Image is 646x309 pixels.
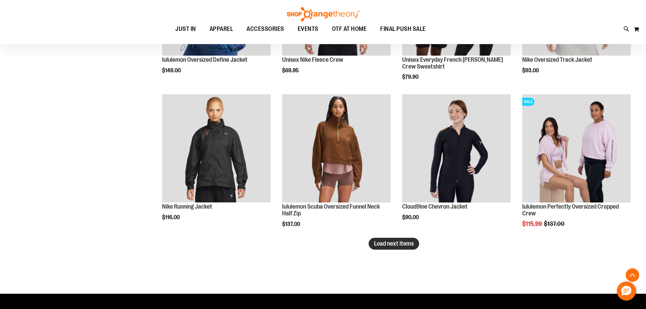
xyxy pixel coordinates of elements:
[282,56,343,63] a: Unisex Nike Fleece Crew
[162,56,248,63] a: lululemon Oversized Define Jacket
[175,21,196,37] span: JUST IN
[162,94,271,203] img: Nike Running Jacket
[522,98,534,106] span: SALE
[402,56,503,70] a: Unisex Everyday French [PERSON_NAME] Crew Sweatshirt
[519,91,634,245] div: product
[282,203,380,217] a: lululemon Scuba Oversized Funnel Neck Half Zip
[402,214,420,220] span: $90.00
[282,94,391,203] img: lululemon Scuba Oversized Funnel Neck Half Zip
[162,94,271,204] a: Nike Running Jacket
[325,21,374,37] a: OTF AT HOME
[332,21,367,37] span: OTF AT HOME
[380,21,426,37] span: FINAL PUSH SALE
[522,56,592,63] a: Nike Oversized Track Jacket
[169,21,203,37] a: JUST IN
[626,268,639,282] button: Back To Top
[282,67,300,74] span: $69.95
[402,94,511,204] a: Cloud9ine Chevron Jacket
[210,21,233,37] span: APPAREL
[282,221,301,227] span: $137.00
[402,94,511,203] img: Cloud9ine Chevron Jacket
[522,94,631,203] img: lululemon Perfectly Oversized Cropped Crew
[522,203,619,217] a: lululemon Perfectly Oversized Cropped Crew
[247,21,284,37] span: ACCESSORIES
[286,7,360,21] img: Shop Orangetheory
[203,21,240,37] a: APPAREL
[282,94,391,204] a: lululemon Scuba Oversized Funnel Neck Half Zip
[369,238,419,250] button: Load next items
[522,67,540,74] span: $93.00
[162,214,181,220] span: $116.00
[402,74,419,80] span: $79.90
[240,21,291,37] a: ACCESSORIES
[279,91,394,245] div: product
[522,220,543,227] span: $115.99
[402,203,468,210] a: Cloud9ine Chevron Jacket
[374,240,414,247] span: Load next items
[298,21,318,37] span: EVENTS
[373,21,433,37] a: FINAL PUSH SALE
[162,203,212,210] a: Nike Running Jacket
[399,91,514,238] div: product
[522,94,631,204] a: lululemon Perfectly Oversized Cropped CrewSALE
[291,21,325,37] a: EVENTS
[162,67,182,74] span: $149.00
[617,282,636,301] button: Hello, have a question? Let’s chat.
[544,220,566,227] span: $137.00
[159,91,274,238] div: product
